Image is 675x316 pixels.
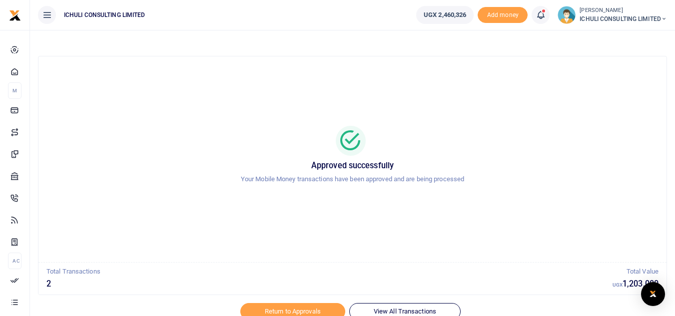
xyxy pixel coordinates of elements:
p: Total Transactions [46,267,613,277]
span: ICHULI CONSULTING LIMITED [580,14,667,23]
img: logo-small [9,9,21,21]
a: UGX 2,460,326 [416,6,474,24]
div: Open Intercom Messenger [641,282,665,306]
span: ICHULI CONSULTING LIMITED [60,10,149,19]
span: Add money [478,7,528,23]
img: profile-user [558,6,576,24]
p: Total Value [613,267,659,277]
li: Ac [8,253,21,269]
small: [PERSON_NAME] [580,6,667,15]
a: profile-user [PERSON_NAME] ICHULI CONSULTING LIMITED [558,6,667,24]
li: Toup your wallet [478,7,528,23]
li: Wallet ballance [412,6,478,24]
p: Your Mobile Money transactions have been approved and are being processed [50,174,655,185]
li: M [8,82,21,99]
a: logo-small logo-large logo-large [9,11,21,18]
h5: 1,203,000 [613,279,659,289]
a: Add money [478,10,528,18]
h5: Approved successfully [50,161,655,171]
span: UGX 2,460,326 [424,10,466,20]
h5: 2 [46,279,613,289]
small: UGX [613,282,623,288]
